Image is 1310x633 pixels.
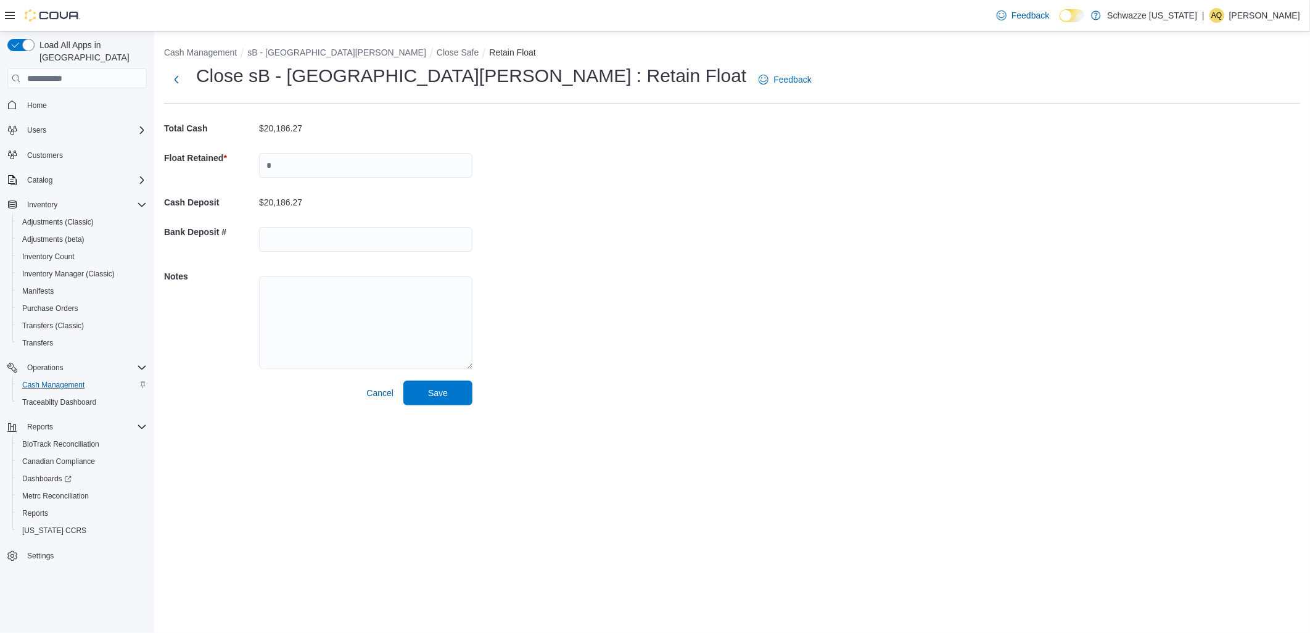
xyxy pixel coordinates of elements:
[428,387,448,399] span: Save
[2,196,152,213] button: Inventory
[22,123,51,138] button: Users
[12,376,152,394] button: Cash Management
[164,264,257,289] h5: Notes
[12,317,152,334] button: Transfers (Classic)
[2,146,152,164] button: Customers
[12,248,152,265] button: Inventory Count
[22,173,147,188] span: Catalog
[27,551,54,561] span: Settings
[17,395,147,410] span: Traceabilty Dashboard
[22,360,68,375] button: Operations
[22,123,147,138] span: Users
[17,301,147,316] span: Purchase Orders
[22,148,68,163] a: Customers
[489,48,535,57] button: Retain Float
[164,220,257,244] h5: Bank Deposit #
[2,122,152,139] button: Users
[164,48,237,57] button: Cash Management
[17,471,147,486] span: Dashboards
[247,48,426,57] button: sB - [GEOGRAPHIC_DATA][PERSON_NAME]
[17,506,53,521] a: Reports
[35,39,147,64] span: Load All Apps in [GEOGRAPHIC_DATA]
[17,267,120,281] a: Inventory Manager (Classic)
[22,321,84,331] span: Transfers (Classic)
[17,437,147,452] span: BioTrack Reconciliation
[164,190,257,215] h5: Cash Deposit
[12,505,152,522] button: Reports
[22,97,147,112] span: Home
[17,336,147,350] span: Transfers
[17,215,147,230] span: Adjustments (Classic)
[22,304,78,313] span: Purchase Orders
[22,98,52,113] a: Home
[259,123,302,133] p: $20,186.27
[17,232,89,247] a: Adjustments (beta)
[1107,8,1197,23] p: Schwazze [US_STATE]
[22,397,96,407] span: Traceabilty Dashboard
[12,265,152,283] button: Inventory Manager (Classic)
[17,489,147,503] span: Metrc Reconciliation
[17,471,76,486] a: Dashboards
[22,269,115,279] span: Inventory Manager (Classic)
[196,64,746,88] h1: Close sB - [GEOGRAPHIC_DATA][PERSON_NAME] : Retain Float
[22,508,48,518] span: Reports
[22,217,94,227] span: Adjustments (Classic)
[22,197,62,212] button: Inventory
[22,380,84,390] span: Cash Management
[17,318,147,333] span: Transfers (Classic)
[22,286,54,296] span: Manifests
[22,420,58,434] button: Reports
[164,116,257,141] h5: Total Cash
[12,487,152,505] button: Metrc Reconciliation
[773,73,811,86] span: Feedback
[2,96,152,114] button: Home
[12,522,152,539] button: [US_STATE] CCRS
[17,249,147,264] span: Inventory Count
[27,422,53,432] span: Reports
[992,3,1054,28] a: Feedback
[17,523,147,538] span: Washington CCRS
[2,172,152,189] button: Catalog
[2,547,152,565] button: Settings
[1229,8,1300,23] p: [PERSON_NAME]
[17,336,58,350] a: Transfers
[12,394,152,411] button: Traceabilty Dashboard
[164,146,257,170] h5: Float Retained
[22,252,75,262] span: Inventory Count
[22,147,147,163] span: Customers
[22,360,147,375] span: Operations
[17,489,94,503] a: Metrc Reconciliation
[22,439,99,449] span: BioTrack Reconciliation
[2,418,152,436] button: Reports
[17,318,89,333] a: Transfers (Classic)
[22,420,147,434] span: Reports
[22,197,147,212] span: Inventory
[22,457,95,466] span: Canadian Compliance
[22,338,53,348] span: Transfers
[17,215,99,230] a: Adjustments (Classic)
[12,300,152,317] button: Purchase Orders
[27,200,57,210] span: Inventory
[22,526,86,536] span: [US_STATE] CCRS
[12,213,152,231] button: Adjustments (Classic)
[17,378,89,392] a: Cash Management
[22,173,57,188] button: Catalog
[17,378,147,392] span: Cash Management
[22,548,147,563] span: Settings
[1209,8,1224,23] div: Anastasia Queen
[1211,8,1222,23] span: AQ
[12,470,152,487] a: Dashboards
[17,249,80,264] a: Inventory Count
[1011,9,1049,22] span: Feedback
[164,67,189,92] button: Next
[22,548,59,563] a: Settings
[17,395,101,410] a: Traceabilty Dashboard
[17,284,147,299] span: Manifests
[17,284,59,299] a: Manifests
[22,234,84,244] span: Adjustments (beta)
[361,381,398,405] button: Cancel
[12,334,152,352] button: Transfers
[22,474,72,484] span: Dashboards
[27,101,47,110] span: Home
